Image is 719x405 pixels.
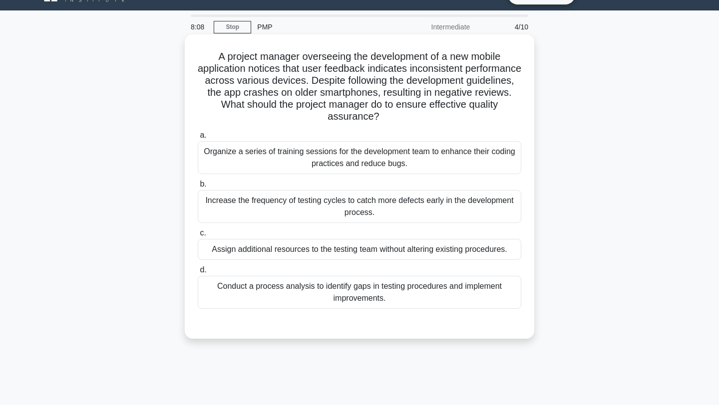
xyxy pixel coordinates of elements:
[200,228,206,237] span: c.
[476,17,534,37] div: 4/10
[214,21,251,33] a: Stop
[200,265,206,274] span: d.
[185,17,214,37] div: 8:08
[198,141,521,174] div: Organize a series of training sessions for the development team to enhance their coding practices...
[200,180,206,188] span: b.
[198,190,521,223] div: Increase the frequency of testing cycles to catch more defects early in the development process.
[388,17,476,37] div: Intermediate
[198,239,521,260] div: Assign additional resources to the testing team without altering existing procedures.
[197,50,522,123] h5: A project manager overseeing the development of a new mobile application notices that user feedba...
[200,131,206,139] span: a.
[251,17,388,37] div: PMP
[198,276,521,309] div: Conduct a process analysis to identify gaps in testing procedures and implement improvements.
